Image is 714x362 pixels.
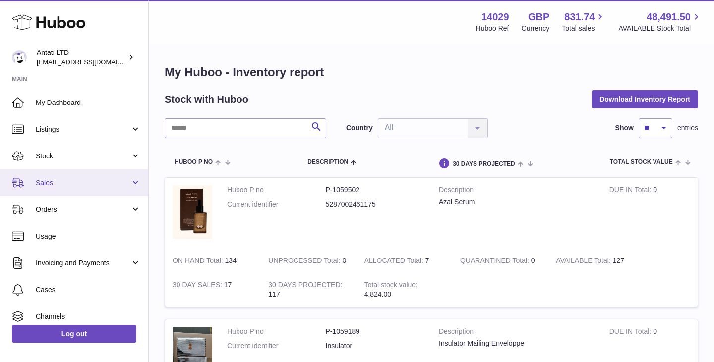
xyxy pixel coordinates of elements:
[37,48,126,67] div: Antati LTD
[36,259,130,268] span: Invoicing and Payments
[326,185,424,195] dd: P-1059502
[364,281,417,291] strong: Total stock value
[173,257,225,267] strong: ON HAND Total
[326,327,424,336] dd: P-1059189
[307,159,348,165] span: Description
[592,90,698,108] button: Download Inventory Report
[36,232,141,241] span: Usage
[346,123,373,133] label: Country
[12,50,27,65] img: toufic@antatiskin.com
[36,98,141,107] span: My Dashboard
[165,93,248,106] h2: Stock with Huboo
[615,123,634,133] label: Show
[610,159,673,165] span: Total stock value
[548,249,644,273] td: 127
[357,249,453,273] td: 7
[326,341,424,351] dd: Insulator
[173,185,212,239] img: product image
[476,24,509,33] div: Huboo Ref
[364,290,392,298] span: 4,824.00
[618,10,702,33] a: 48,491.50 AVAILABLE Stock Total
[268,281,342,291] strong: 30 DAYS PROJECTED
[602,178,698,249] td: 0
[562,10,606,33] a: 831.74 Total sales
[556,257,612,267] strong: AVAILABLE Total
[439,327,595,339] strong: Description
[227,327,326,336] dt: Huboo P no
[36,205,130,214] span: Orders
[227,185,326,195] dt: Huboo P no
[481,10,509,24] strong: 14029
[175,159,213,165] span: Huboo P no
[261,273,357,307] td: 117
[562,24,606,33] span: Total sales
[268,257,342,267] strong: UNPROCESSED Total
[165,249,261,273] td: 134
[609,327,653,338] strong: DUE IN Total
[564,10,595,24] span: 831.74
[36,178,130,188] span: Sales
[227,200,326,209] dt: Current identifier
[36,125,130,134] span: Listings
[227,341,326,351] dt: Current identifier
[453,161,515,167] span: 30 DAYS PROJECTED
[12,325,136,343] a: Log out
[173,281,224,291] strong: 30 DAY SALES
[37,58,146,66] span: [EMAIL_ADDRESS][DOMAIN_NAME]
[609,186,653,196] strong: DUE IN Total
[36,285,141,295] span: Cases
[439,339,595,348] div: Insulator Mailing Enveloppe
[528,10,549,24] strong: GBP
[522,24,550,33] div: Currency
[439,185,595,197] strong: Description
[531,257,535,264] span: 0
[364,257,425,267] strong: ALLOCATED Total
[326,200,424,209] dd: 5287002461175
[618,24,702,33] span: AVAILABLE Stock Total
[460,257,531,267] strong: QUARANTINED Total
[647,10,691,24] span: 48,491.50
[165,64,698,80] h1: My Huboo - Inventory report
[439,197,595,207] div: Azal Serum
[261,249,357,273] td: 0
[677,123,698,133] span: entries
[36,312,141,321] span: Channels
[165,273,261,307] td: 17
[36,152,130,161] span: Stock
